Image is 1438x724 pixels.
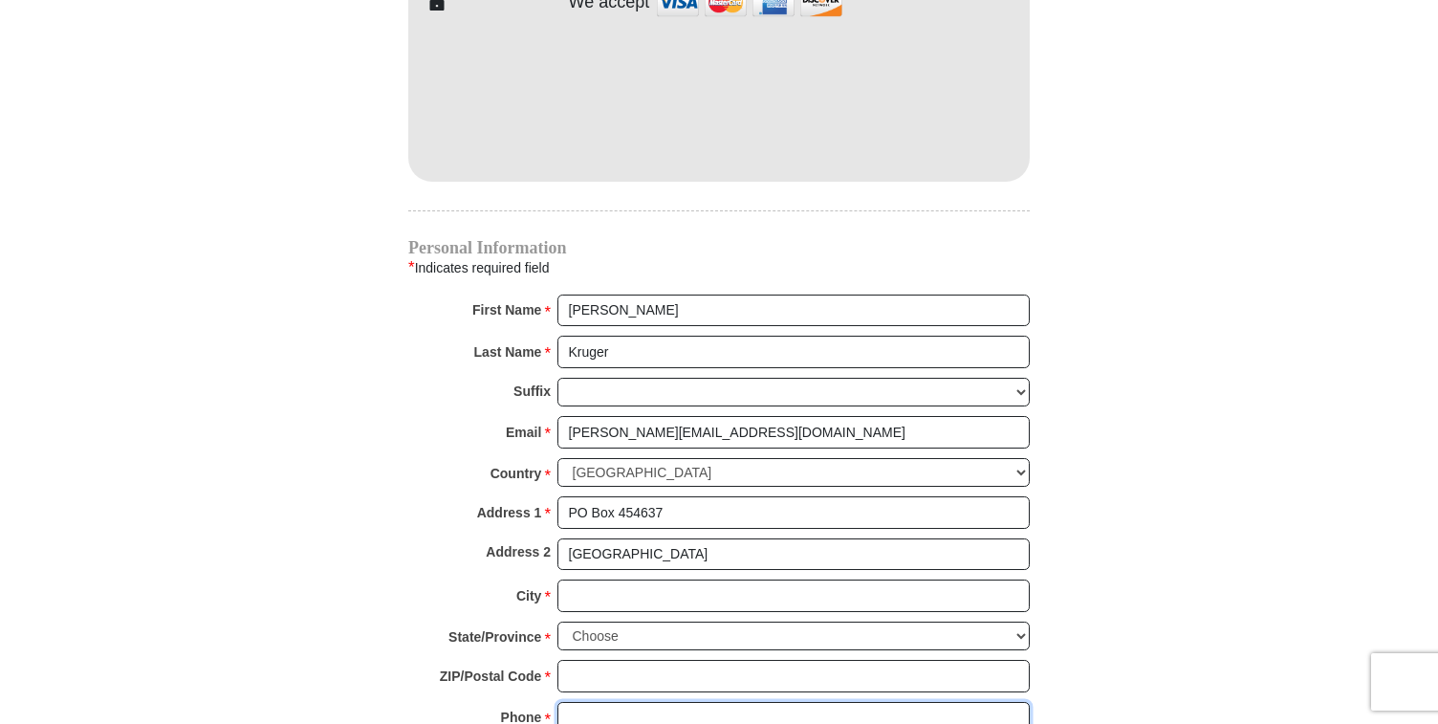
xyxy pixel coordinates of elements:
[211,113,322,125] div: Keywords by Traffic
[448,624,541,650] strong: State/Province
[408,255,1030,280] div: Indicates required field
[440,663,542,690] strong: ZIP/Postal Code
[486,538,551,565] strong: Address 2
[472,296,541,323] strong: First Name
[52,111,67,126] img: tab_domain_overview_orange.svg
[490,460,542,487] strong: Country
[190,111,206,126] img: tab_keywords_by_traffic_grey.svg
[73,113,171,125] div: Domain Overview
[408,240,1030,255] h4: Personal Information
[31,31,46,46] img: logo_orange.svg
[31,50,46,65] img: website_grey.svg
[477,499,542,526] strong: Address 1
[516,582,541,609] strong: City
[513,378,551,405] strong: Suffix
[506,419,541,446] strong: Email
[50,50,210,65] div: Domain: [DOMAIN_NAME]
[54,31,94,46] div: v 4.0.25
[474,339,542,365] strong: Last Name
